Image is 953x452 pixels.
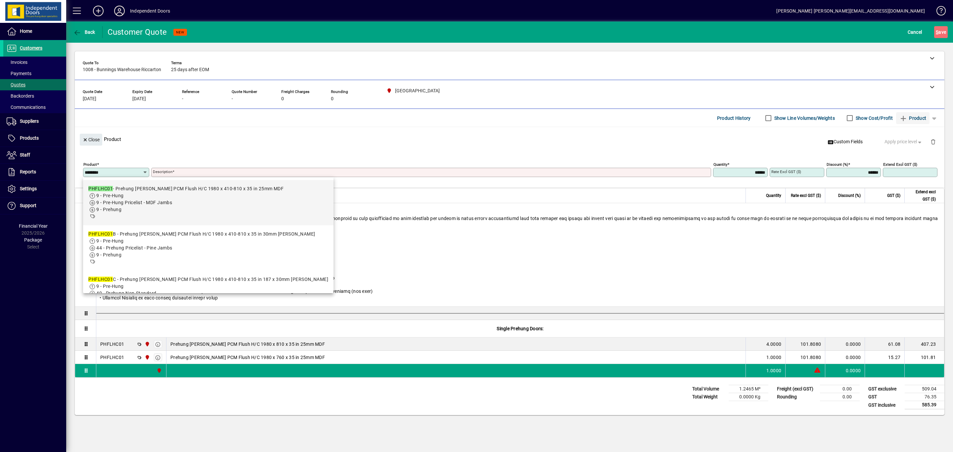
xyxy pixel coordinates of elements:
td: Freight (excl GST) [774,385,820,393]
span: Customers [20,45,42,51]
em: PHFLHC01 [88,231,113,237]
td: 0.00 [820,385,860,393]
span: Back [73,29,95,35]
a: Invoices [3,57,66,68]
td: 15.27 [865,351,904,364]
div: Customer Quote [108,27,167,37]
td: 585.39 [905,401,944,409]
a: Quotes [3,79,66,90]
span: Christchurch [155,367,162,374]
span: [DATE] [132,96,146,102]
mat-error: Required [153,177,706,184]
span: 9 - Prehung [96,207,121,212]
span: Christchurch [143,354,151,361]
td: Rounding [774,393,820,401]
span: 0 [331,96,334,102]
span: Suppliers [20,118,39,124]
span: Settings [20,186,37,191]
button: Close [80,134,102,146]
a: Home [3,23,66,40]
span: GST ($) [887,192,900,199]
span: Rate excl GST ($) [791,192,821,199]
span: Financial Year [19,223,48,229]
mat-label: Rate excl GST ($) [771,169,801,174]
div: B - Prehung [PERSON_NAME] PCM Flush H/C 1980 x 410-810 x 35 in 30mm [PERSON_NAME] [88,231,315,238]
a: Reports [3,164,66,180]
span: Quotes [7,82,25,87]
span: Home [20,28,32,34]
span: Extend excl GST ($) [909,188,936,203]
td: 0.0000 [825,338,865,351]
button: Save [934,26,948,38]
button: Product History [714,112,753,124]
app-page-header-button: Delete [925,139,941,145]
mat-label: Extend excl GST ($) [883,162,917,167]
span: Reports [20,169,36,174]
span: 9 - Pre-Hung [96,284,123,289]
span: Payments [7,71,31,76]
div: Product [75,127,944,151]
span: Apply price level [885,138,923,145]
span: NEW [176,30,184,34]
label: Show Cost/Profit [854,115,893,121]
a: Payments [3,68,66,79]
span: 44 - Prehung Pricelist - Pine Jambs [96,245,172,250]
span: Discount (%) [838,192,861,199]
span: 9 - Prehung [96,252,121,257]
td: Total Weight [689,393,729,401]
td: GST inclusive [865,401,905,409]
a: Settings [3,181,66,197]
span: Package [24,237,42,243]
button: Profile [109,5,130,17]
a: Backorders [3,90,66,102]
button: Cancel [906,26,924,38]
td: 0.0000 [825,364,865,377]
button: Apply price level [882,136,926,148]
span: S [936,29,938,35]
span: 9 - Pre-Hung [96,238,123,244]
td: GST [865,393,905,401]
div: PHFLHC01 [100,354,124,361]
span: Invoices [7,60,27,65]
label: Show Line Volumes/Weights [773,115,835,121]
em: PHFLHC01 [88,186,113,191]
mat-label: Product [83,162,97,167]
td: 0.00 [820,393,860,401]
div: Single Prehung Doors: [96,320,944,337]
td: 76.35 [905,393,944,401]
button: Back [71,26,97,38]
td: 1.2465 M³ [729,385,768,393]
td: 61.08 [865,338,904,351]
span: 0 [281,96,284,102]
div: - Prehung [PERSON_NAME] PCM Flush H/C 1980 x 410-810 x 35 in 25mm MDF [88,185,284,192]
span: Backorders [7,93,34,99]
span: Communications [7,105,46,110]
a: Suppliers [3,113,66,130]
span: Cancel [908,27,922,37]
span: 1.0000 [766,354,782,361]
span: Prehung [PERSON_NAME] PCM Flush H/C 1980 x 760 x 35 in 25mm MDF [170,354,325,361]
mat-option: PHFLHC01B - Prehung Hume PCM Flush H/C 1980 x 410-810 x 35 in 30mm FJ Pine [83,225,334,271]
button: Add [88,5,109,17]
span: 40 - Prehung Non-Standard [96,291,156,296]
span: 25 days after EOM [171,67,209,72]
div: PHFLHC01 [100,341,124,347]
span: Staff [20,152,30,158]
mat-label: Discount (%) [827,162,848,167]
span: Close [82,134,100,145]
a: Communications [3,102,66,113]
span: ave [936,27,946,37]
span: Support [20,203,36,208]
mat-option: PHFLHC01 - Prehung Hume PCM Flush H/C 1980 x 410-810 x 35 in 25mm MDF [83,180,334,225]
span: Product History [717,113,751,123]
em: PHFLHC01 [88,277,113,282]
div: C - Prehung [PERSON_NAME] PCM Flush H/C 1980 x 410-810 x 35 in 187 x 30mm [PERSON_NAME] [88,276,328,283]
div: 101.8080 [790,354,821,361]
div: Independent Doors [130,6,170,16]
button: Delete [925,134,941,150]
app-page-header-button: Close [78,136,104,142]
span: 9 - Pre-Hung [96,193,123,198]
mat-label: Quantity [713,162,727,167]
td: GST exclusive [865,385,905,393]
span: Products [20,135,39,141]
